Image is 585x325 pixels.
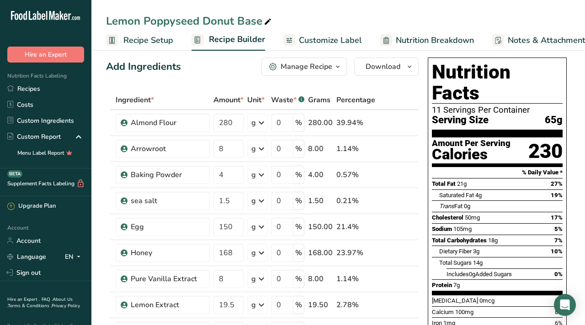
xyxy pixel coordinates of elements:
[432,115,489,126] span: Serving Size
[432,167,563,178] section: % Daily Value *
[551,248,563,255] span: 10%
[439,203,463,210] span: Fat
[336,143,375,154] div: 1.14%
[106,59,181,74] div: Add Ingredients
[336,195,375,206] div: 0.21%
[308,143,333,154] div: 8.00
[261,58,347,76] button: Manage Recipe
[247,94,265,105] span: Unit
[7,202,56,211] div: Upgrade Plan
[308,117,333,128] div: 280.00
[131,247,204,258] div: Honey
[551,214,563,221] span: 17%
[473,259,483,266] span: 14g
[432,282,452,288] span: Protein
[336,94,375,105] span: Percentage
[551,180,563,187] span: 27%
[8,303,52,309] a: Terms & Conditions .
[432,297,478,304] span: [MEDICAL_DATA]
[554,294,576,316] div: Open Intercom Messenger
[453,225,472,232] span: 105mg
[131,143,204,154] div: Arrowroot
[336,273,375,284] div: 1.14%
[528,139,563,163] div: 230
[432,309,454,315] span: Calcium
[336,221,375,232] div: 21.4%
[131,195,204,206] div: sea salt
[336,169,375,180] div: 0.57%
[131,299,204,310] div: Lemon Extract
[432,237,487,244] span: Total Carbohydrates
[308,299,333,310] div: 19.50
[251,247,256,258] div: g
[336,247,375,258] div: 23.97%
[308,247,333,258] div: 168.00
[271,94,304,105] div: Waste
[7,296,73,309] a: About Us .
[281,61,332,72] div: Manage Recipe
[131,221,204,232] div: Egg
[42,296,53,303] a: FAQ .
[251,117,256,128] div: g
[447,271,512,278] span: Includes Added Sugars
[432,139,511,148] div: Amount Per Serving
[488,237,498,244] span: 18g
[131,169,204,180] div: Baking Powder
[308,221,333,232] div: 150.00
[554,271,563,278] span: 0%
[554,225,563,232] span: 5%
[432,105,563,115] div: 11 Servings Per Container
[308,94,330,105] span: Grams
[251,169,256,180] div: g
[116,94,154,105] span: Ingredient
[131,117,204,128] div: Almond Flour
[336,299,375,310] div: 2.78%
[7,296,40,303] a: Hire an Expert .
[432,62,563,104] h1: Nutrition Facts
[432,148,511,161] div: Calories
[396,34,474,47] span: Nutrition Breakdown
[191,29,265,51] a: Recipe Builder
[439,259,472,266] span: Total Sugars
[7,47,84,63] button: Hire an Expert
[131,273,204,284] div: Pure Vanilla Extract
[432,225,452,232] span: Sodium
[455,309,473,315] span: 100mg
[7,249,46,265] a: Language
[251,273,256,284] div: g
[251,143,256,154] div: g
[457,180,467,187] span: 21g
[465,214,480,221] span: 50mg
[551,192,563,199] span: 19%
[380,30,474,51] a: Nutrition Breakdown
[439,192,474,199] span: Saturated Fat
[439,203,454,210] i: Trans
[439,248,472,255] span: Dietary Fiber
[545,115,563,126] span: 65g
[65,251,84,262] div: EN
[308,195,333,206] div: 1.50
[475,192,482,199] span: 4g
[251,299,256,310] div: g
[308,169,333,180] div: 4.00
[7,170,22,178] div: BETA
[251,221,256,232] div: g
[453,282,460,288] span: 7g
[106,30,173,51] a: Recipe Setup
[213,94,244,105] span: Amount
[464,203,470,210] span: 0g
[7,132,61,142] div: Custom Report
[354,58,419,76] button: Download
[432,214,463,221] span: Cholesterol
[469,271,475,278] span: 0g
[106,13,273,29] div: Lemon Poppyseed Donut Base
[283,30,362,51] a: Customize Label
[52,303,80,309] a: Privacy Policy
[308,273,333,284] div: 8.00
[432,180,456,187] span: Total Fat
[299,34,362,47] span: Customize Label
[251,195,256,206] div: g
[479,297,495,304] span: 0mcg
[123,34,173,47] span: Recipe Setup
[554,237,563,244] span: 7%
